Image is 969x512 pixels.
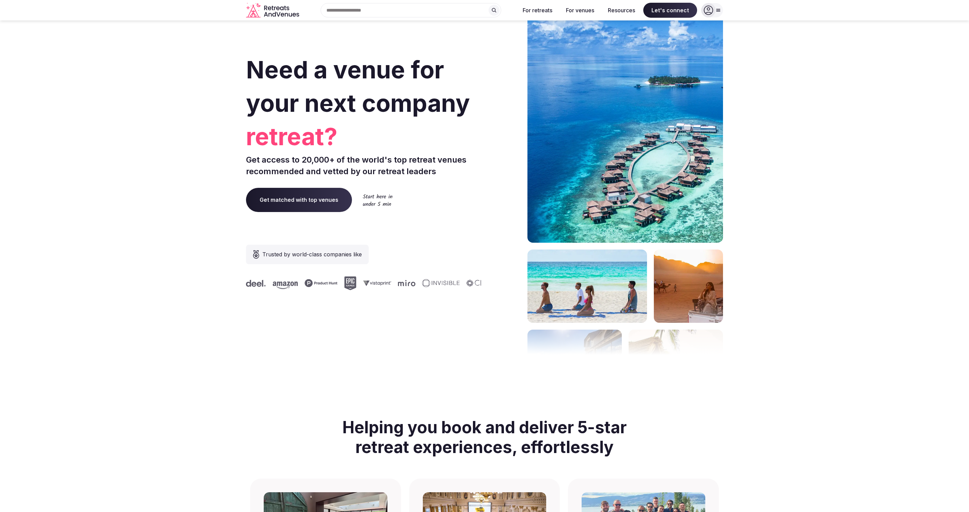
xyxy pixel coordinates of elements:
[398,280,415,286] svg: Miro company logo
[422,279,460,287] svg: Invisible company logo
[654,250,723,323] img: woman sitting in back of truck with camels
[246,188,352,212] a: Get matched with top venues
[246,120,482,153] span: retreat?
[246,55,470,118] span: Need a venue for your next company
[246,3,301,18] a: Visit the homepage
[560,3,600,18] button: For venues
[262,250,362,258] span: Trusted by world-class companies like
[517,3,558,18] button: For retreats
[246,154,482,177] p: Get access to 20,000+ of the world's top retreat venues recommended and vetted by our retreat lea...
[363,194,393,206] img: Start here in under 5 min
[344,276,356,290] svg: Epic Games company logo
[332,409,637,465] h2: Helping you book and deliver 5-star retreat experiences, effortlessly
[643,3,697,18] span: Let's connect
[527,250,647,323] img: yoga on tropical beach
[246,3,301,18] svg: Retreats and Venues company logo
[602,3,641,18] button: Resources
[246,280,266,287] svg: Deel company logo
[363,280,391,286] svg: Vistaprint company logo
